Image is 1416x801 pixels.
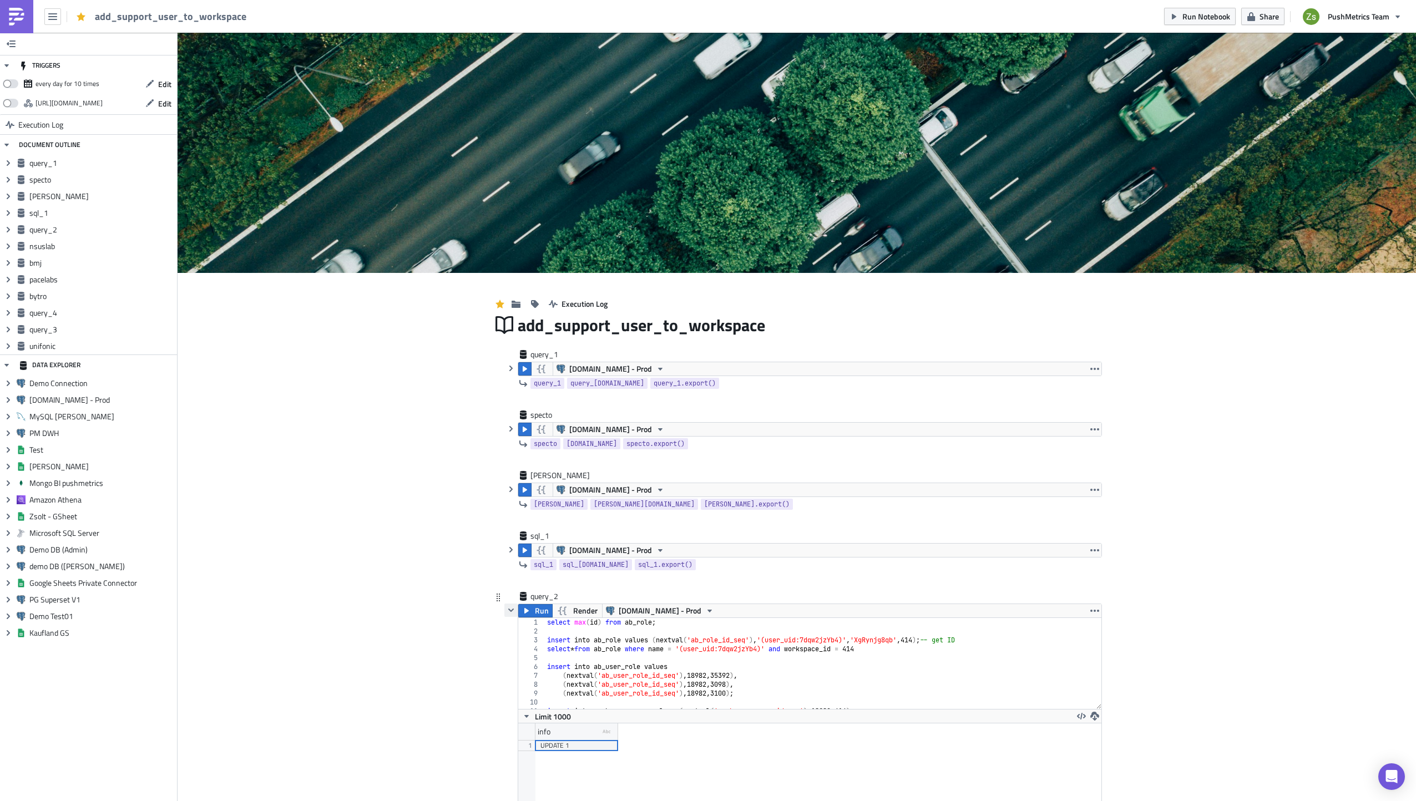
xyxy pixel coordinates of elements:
[534,499,584,510] span: [PERSON_NAME]
[29,611,174,621] span: Demo Test01
[504,543,518,556] button: Hide content
[518,645,545,653] div: 4
[29,462,174,472] span: [PERSON_NAME]
[29,395,174,405] span: [DOMAIN_NAME] - Prod
[553,362,669,376] button: [DOMAIN_NAME] - Prod
[29,561,174,571] span: demo DB ([PERSON_NAME])
[504,422,518,435] button: Hide content
[19,355,80,375] div: DATA EXPLORER
[559,559,632,570] a: sql_[DOMAIN_NAME]
[29,528,174,538] span: Microsoft SQL Server
[518,671,545,680] div: 7
[626,438,685,449] span: specto.export()
[29,378,174,388] span: Demo Connection
[518,618,545,627] div: 1
[569,544,652,557] span: [DOMAIN_NAME] - Prod
[654,378,716,389] span: query_1.export()
[29,495,174,505] span: Amazon Athena
[18,115,63,135] span: Execution Log
[590,499,698,510] a: [PERSON_NAME][DOMAIN_NAME]
[543,295,613,312] button: Execution Log
[29,308,174,318] span: query_4
[573,604,598,617] span: Render
[538,723,550,740] div: info
[19,55,60,75] div: TRIGGERS
[29,225,174,235] span: query_2
[530,438,560,449] a: specto
[1164,8,1236,25] button: Run Notebook
[563,559,629,570] span: sql_[DOMAIN_NAME]
[29,325,174,334] span: query_3
[518,636,545,645] div: 3
[535,711,571,722] span: Limit 1000
[29,478,174,488] span: Mongo BI pushmetrics
[552,604,603,617] button: Render
[518,662,545,671] div: 6
[530,409,575,420] span: specto
[29,511,174,521] span: Zsolt - GSheet
[530,470,591,481] span: [PERSON_NAME]
[530,378,564,389] a: query_1
[29,545,174,555] span: Demo DB (Admin)
[1296,4,1408,29] button: PushMetrics Team
[29,595,174,605] span: PG Superset V1
[619,604,701,617] span: [DOMAIN_NAME] - Prod
[518,709,575,723] button: Limit 1000
[140,75,177,93] button: Edit
[29,291,174,301] span: bytro
[570,378,644,389] span: query_[DOMAIN_NAME]
[504,483,518,496] button: Hide content
[29,191,174,201] span: [PERSON_NAME]
[504,604,518,617] button: Hide content
[1182,11,1230,22] span: Run Notebook
[518,653,545,662] div: 5
[650,378,719,389] a: query_1.export()
[530,499,588,510] a: [PERSON_NAME]
[553,483,669,496] button: [DOMAIN_NAME] - Prod
[562,298,608,310] span: Execution Log
[29,445,174,455] span: Test
[518,698,545,707] div: 10
[29,208,174,218] span: sql_1
[29,241,174,251] span: nsuslab
[569,483,652,496] span: [DOMAIN_NAME] - Prod
[36,75,99,92] div: every day for 10 times
[518,604,553,617] button: Run
[95,10,247,23] span: add_support_user_to_workspace
[553,423,669,436] button: [DOMAIN_NAME] - Prod
[1241,8,1284,25] button: Share
[534,559,553,570] span: sql_1
[553,544,669,557] button: [DOMAIN_NAME] - Prod
[1302,7,1321,26] img: Avatar
[635,559,696,570] a: sql_1.export()
[518,680,545,689] div: 8
[704,499,790,510] span: [PERSON_NAME].export()
[29,341,174,351] span: unifonic
[504,362,518,375] button: Hide content
[29,175,174,185] span: specto
[535,604,549,617] span: Run
[29,628,174,638] span: Kaufland GS
[29,578,174,588] span: Google Sheets Private Connector
[567,378,648,389] a: query_[DOMAIN_NAME]
[1378,763,1405,790] div: Open Intercom Messenger
[158,78,171,90] span: Edit
[701,499,793,510] a: [PERSON_NAME].export()
[569,423,652,436] span: [DOMAIN_NAME] - Prod
[178,33,1416,273] img: Cover Image
[623,438,688,449] a: specto.export()
[29,158,174,168] span: query_1
[29,428,174,438] span: PM DWH
[638,559,692,570] span: sql_1.export()
[518,315,766,336] span: add_support_user_to_workspace
[567,438,617,449] span: [DOMAIN_NAME]
[534,378,561,389] span: query_1
[36,95,103,111] div: https://pushmetrics.io/api/v1/report/pjoVzOqoYP/webhook?token=4df325674da34a3cae2e6d0c60fefe1a
[1260,11,1279,22] span: Share
[569,362,652,376] span: [DOMAIN_NAME] - Prod
[530,559,557,570] a: sql_1
[534,438,557,449] span: specto
[530,349,575,360] span: query_1
[19,135,80,155] div: DOCUMENT OUTLINE
[29,412,174,422] span: MySQL [PERSON_NAME]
